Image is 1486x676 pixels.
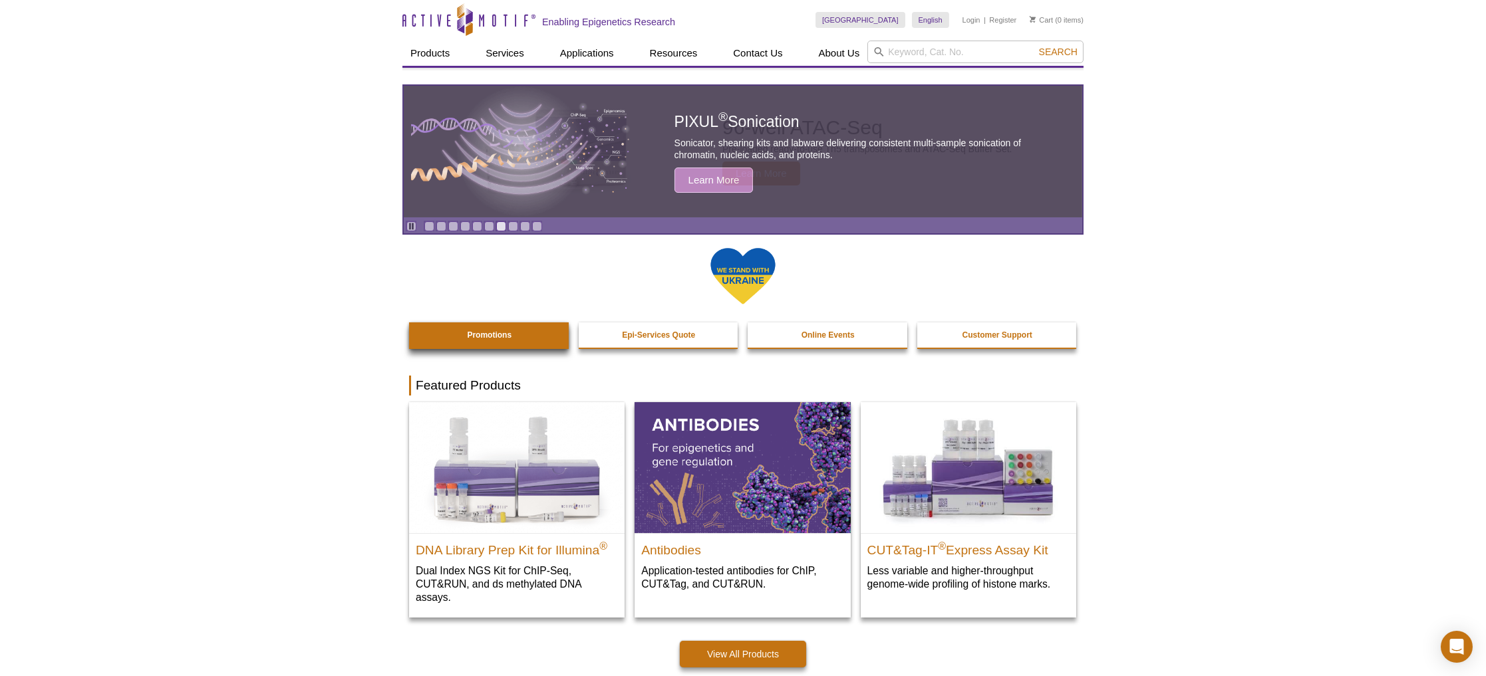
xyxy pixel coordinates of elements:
a: Resources [642,41,706,66]
h2: DNA Library Prep Kit for Illumina [416,537,618,557]
a: Go to slide 2 [436,221,446,231]
a: Products [402,41,458,66]
strong: Customer Support [963,330,1032,340]
button: Search [1035,46,1082,58]
img: DNA Library Prep Kit for Illumina [409,402,625,532]
strong: Epi-Services Quote [622,330,695,340]
a: Go to slide 4 [460,221,470,231]
a: About Us [811,41,868,66]
a: DNA Library Prep Kit for Illumina DNA Library Prep Kit for Illumina® Dual Index NGS Kit for ChIP-... [409,402,625,617]
a: Promotions [409,322,570,348]
img: Your Cart [1030,16,1036,23]
a: [GEOGRAPHIC_DATA] [816,12,905,28]
a: Contact Us [725,41,790,66]
a: PIXUL sonication PIXUL®Sonication Sonicator, shearing kits and labware delivering consistent mult... [404,86,1082,217]
sup: ® [938,540,946,551]
a: Go to slide 9 [520,221,530,231]
strong: Promotions [467,330,512,340]
span: Search [1039,47,1078,57]
p: Less variable and higher-throughput genome-wide profiling of histone marks​. [867,564,1070,591]
a: Epi-Services Quote [579,322,740,348]
a: Login [963,15,980,25]
li: (0 items) [1030,12,1084,28]
article: PIXUL Sonication [404,86,1082,217]
a: English [912,12,949,28]
input: Keyword, Cat. No. [867,41,1084,63]
div: Open Intercom Messenger [1441,631,1473,663]
a: Register [989,15,1016,25]
sup: ® [599,540,607,551]
a: Applications [552,41,622,66]
p: Dual Index NGS Kit for ChIP-Seq, CUT&RUN, and ds methylated DNA assays. [416,564,618,604]
a: Services [478,41,532,66]
img: We Stand With Ukraine [710,247,776,306]
h2: Enabling Epigenetics Research [542,16,675,28]
a: Go to slide 8 [508,221,518,231]
p: Sonicator, shearing kits and labware delivering consistent multi-sample sonication of chromatin, ... [674,137,1052,161]
strong: Online Events [802,330,855,340]
a: CUT&Tag-IT® Express Assay Kit CUT&Tag-IT®Express Assay Kit Less variable and higher-throughput ge... [861,402,1076,604]
img: All Antibodies [635,402,850,532]
span: PIXUL Sonication [674,113,800,130]
a: All Antibodies Antibodies Application-tested antibodies for ChIP, CUT&Tag, and CUT&RUN. [635,402,850,604]
a: Go to slide 7 [496,221,506,231]
img: CUT&Tag-IT® Express Assay Kit [861,402,1076,532]
a: View All Products [680,641,806,667]
a: Go to slide 10 [532,221,542,231]
span: Learn More [674,168,754,193]
a: Toggle autoplay [406,221,416,231]
a: Customer Support [917,322,1078,348]
a: Go to slide 6 [484,221,494,231]
a: Go to slide 1 [424,221,434,231]
h2: Antibodies [641,537,843,557]
a: Online Events [748,322,909,348]
a: Go to slide 5 [472,221,482,231]
h2: Featured Products [409,376,1077,395]
a: Go to slide 3 [448,221,458,231]
sup: ® [718,110,728,124]
a: Cart [1030,15,1053,25]
p: Application-tested antibodies for ChIP, CUT&Tag, and CUT&RUN. [641,564,843,591]
h2: CUT&Tag-IT Express Assay Kit [867,537,1070,557]
li: | [984,12,986,28]
img: PIXUL sonication [411,85,631,218]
